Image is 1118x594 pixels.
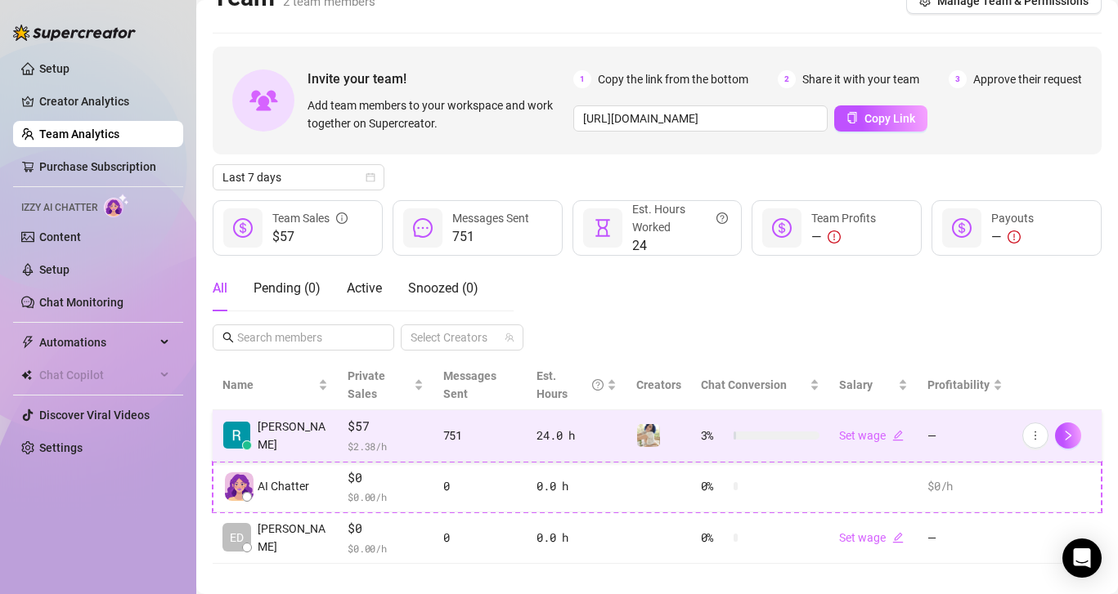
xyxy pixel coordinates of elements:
[272,209,348,227] div: Team Sales
[39,62,70,75] a: Setup
[864,112,915,125] span: Copy Link
[1062,430,1074,441] span: right
[918,410,1012,462] td: —
[1030,430,1041,441] span: more
[258,418,328,453] span: [PERSON_NAME]
[632,200,729,236] div: Est. Hours Worked
[348,468,423,488] span: $0
[21,336,34,349] span: thunderbolt
[39,160,156,173] a: Purchase Subscription
[537,477,616,495] div: 0.0 h
[21,200,97,216] span: Izzy AI Chatter
[701,529,727,547] span: 0 %
[452,212,529,225] span: Messages Sent
[39,127,119,141] a: Team Analytics
[1062,538,1102,578] div: Open Intercom Messenger
[892,430,904,441] span: edit
[778,70,796,88] span: 2
[443,369,496,400] span: Messages Sent
[927,477,1003,495] div: $0 /h
[21,369,32,381] img: Chat Copilot
[272,227,348,247] span: $57
[366,172,375,182] span: calendar
[701,477,727,495] span: 0 %
[308,69,573,89] span: Invite your team!
[505,333,514,342] span: team
[348,417,423,436] span: $57
[39,409,150,422] a: Discover Viral Videos
[772,218,792,238] span: dollar-circle
[839,531,904,544] a: Set wageedit
[408,280,478,296] span: Snoozed ( 0 )
[452,227,529,247] span: 751
[39,441,83,454] a: Settings
[308,96,567,132] span: Add team members to your workspace and work together on Supercreator.
[258,520,328,556] span: [PERSON_NAME]
[626,360,691,410] th: Creators
[39,296,123,309] a: Chat Monitoring
[802,70,919,88] span: Share it with your team
[237,328,371,346] input: Search members
[632,236,729,256] span: 24
[254,279,321,298] div: Pending ( 0 )
[839,378,873,391] span: Salary
[230,529,244,547] span: ED
[892,532,904,543] span: edit
[348,540,423,556] span: $ 0.00 /h
[233,218,253,238] span: dollar-circle
[952,218,972,238] span: dollar-circle
[13,25,136,41] img: logo-BBDzfeDw.svg
[225,472,254,501] img: izzy-ai-chatter-avatar-DDCN_rTZ.svg
[927,378,990,391] span: Profitability
[213,279,227,298] div: All
[222,332,234,343] span: search
[347,280,382,296] span: Active
[846,112,858,123] span: copy
[413,218,433,238] span: message
[222,165,375,190] span: Last 7 days
[39,263,70,276] a: Setup
[991,212,1034,225] span: Payouts
[336,209,348,227] span: info-circle
[598,70,748,88] span: Copy the link from the bottom
[811,227,876,247] div: —
[39,230,81,243] a: Content
[537,529,616,547] div: 0.0 h
[716,200,728,236] span: question-circle
[811,212,876,225] span: Team Profits
[537,427,616,444] div: 24.0 h
[593,218,613,238] span: hourglass
[348,489,423,505] span: $ 0.00 /h
[348,519,423,538] span: $0
[104,194,129,217] img: AI Chatter
[443,529,518,547] div: 0
[222,376,315,394] span: Name
[1008,230,1021,243] span: exclamation-circle
[701,427,727,444] span: 3 %
[828,230,841,243] span: exclamation-circle
[592,367,604,403] span: question-circle
[223,422,250,449] img: Rebecca C
[443,427,518,444] div: 751
[258,477,309,495] span: AI Chatter
[637,424,660,447] img: Lizbeth
[443,477,518,495] div: 0
[213,360,338,410] th: Name
[834,105,927,132] button: Copy Link
[949,70,967,88] span: 3
[348,369,385,400] span: Private Sales
[701,378,787,391] span: Chat Conversion
[39,329,155,355] span: Automations
[348,438,423,454] span: $ 2.38 /h
[573,70,591,88] span: 1
[973,70,1082,88] span: Approve their request
[537,367,603,403] div: Est. Hours
[991,227,1034,247] div: —
[918,512,1012,564] td: —
[39,362,155,388] span: Chat Copilot
[39,88,170,114] a: Creator Analytics
[839,429,904,442] a: Set wageedit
